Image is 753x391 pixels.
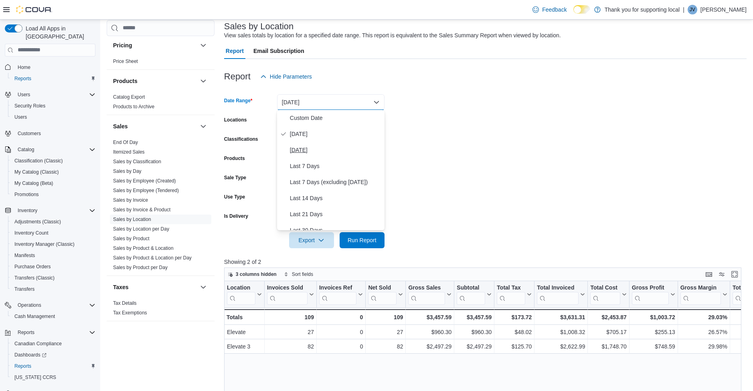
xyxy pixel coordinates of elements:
span: Canadian Compliance [11,339,95,348]
a: Sales by Product per Day [113,265,168,270]
div: $1,008.32 [537,327,585,337]
a: Price Sheet [113,59,138,64]
div: Gross Profit [632,284,669,292]
div: 27 [368,327,403,337]
span: Purchase Orders [14,263,51,270]
a: Canadian Compliance [11,339,65,348]
button: Total Tax [497,284,532,304]
span: Transfers (Classic) [11,273,95,283]
button: Inventory Count [8,227,99,239]
div: Elevate 3 [227,342,262,351]
a: Sales by Day [113,168,142,174]
div: Total Tax [497,284,525,304]
button: Export [289,232,334,248]
span: Last 14 Days [290,193,381,203]
div: Total Cost [590,284,620,304]
span: Users [18,91,30,98]
div: 29.03% [680,312,727,322]
div: View sales totals by location for a specified date range. This report is equivalent to the Sales ... [224,31,561,40]
div: Subtotal [457,284,485,292]
a: Classification (Classic) [11,156,66,166]
div: Totals [227,312,262,322]
div: Total Tax [497,284,525,292]
a: Users [11,112,30,122]
div: Subtotal [457,284,485,304]
label: Is Delivery [224,213,248,219]
span: Transfers (Classic) [14,275,55,281]
button: Pricing [113,41,197,49]
button: Users [8,111,99,123]
button: Hide Parameters [257,69,315,85]
button: Invoices Ref [319,284,363,304]
div: Total Invoiced [537,284,579,304]
div: 109 [368,312,403,322]
span: My Catalog (Classic) [11,167,95,177]
div: Elevate [227,327,262,337]
div: Gross Sales [408,284,445,304]
button: [US_STATE] CCRS [8,372,99,383]
span: Users [14,114,27,120]
span: Email Subscription [253,43,304,59]
a: Sales by Invoice [113,197,148,203]
button: Operations [2,300,99,311]
span: [DATE] [290,145,381,155]
div: $960.30 [408,327,451,337]
a: Inventory Manager (Classic) [11,239,78,249]
button: Display options [717,269,727,279]
a: Sales by Employee (Tendered) [113,188,179,193]
div: $2,497.29 [408,342,451,351]
span: Users [14,90,95,99]
button: Cash Management [8,311,99,322]
span: Last 7 Days (excluding [DATE]) [290,177,381,187]
button: Reports [2,327,99,338]
div: Total Cost [590,284,620,292]
button: Sales [113,122,197,130]
div: $960.30 [457,327,492,337]
button: Users [2,89,99,100]
div: $48.02 [497,327,532,337]
button: Home [2,61,99,73]
a: Catalog Export [113,94,145,100]
span: Inventory Manager (Classic) [11,239,95,249]
span: Sort fields [292,271,313,278]
div: $3,457.59 [457,312,492,322]
span: JV [690,5,695,14]
div: Location [227,284,255,292]
a: Adjustments (Classic) [11,217,64,227]
button: Total Cost [590,284,626,304]
button: Products [198,76,208,86]
span: My Catalog (Beta) [11,178,95,188]
span: Adjustments (Classic) [14,219,61,225]
button: Security Roles [8,100,99,111]
div: 29.98% [680,342,727,351]
div: Total Invoiced [537,284,579,292]
span: Manifests [14,252,35,259]
div: $1,748.70 [590,342,626,351]
span: Classification (Classic) [14,158,63,164]
span: [DATE] [290,129,381,139]
div: $3,631.31 [537,312,585,322]
a: Dashboards [11,350,50,360]
span: 3 columns hidden [236,271,277,278]
span: Reports [14,328,95,337]
span: Catalog [18,146,34,153]
button: Reports [8,73,99,84]
a: Sales by Product & Location [113,245,174,251]
button: Reports [14,328,38,337]
span: Inventory Manager (Classic) [14,241,75,247]
a: Sales by Employee (Created) [113,178,176,184]
a: Customers [14,129,44,138]
span: Customers [14,128,95,138]
button: Operations [14,300,45,310]
button: Catalog [2,144,99,155]
a: Sales by Location per Day [113,226,169,232]
button: My Catalog (Classic) [8,166,99,178]
span: Report [226,43,244,59]
button: Net Sold [368,284,403,304]
a: Sales by Invoice & Product [113,207,170,213]
div: $173.72 [497,312,532,322]
span: Reports [11,361,95,371]
div: $2,453.87 [590,312,626,322]
button: Inventory [2,205,99,216]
